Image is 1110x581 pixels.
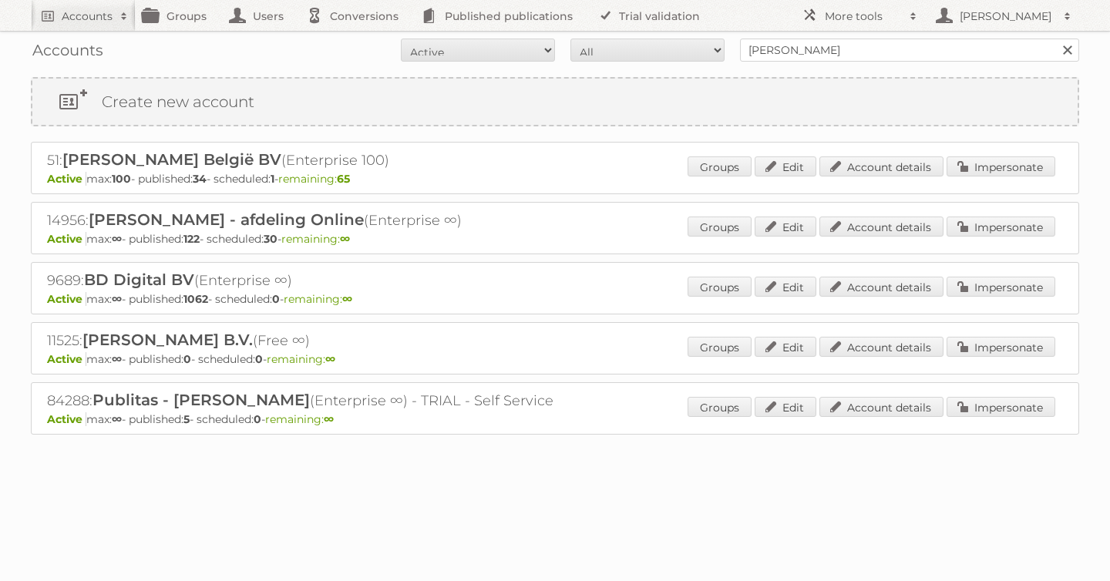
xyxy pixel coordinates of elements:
[47,172,86,186] span: Active
[325,352,335,366] strong: ∞
[82,331,253,349] span: [PERSON_NAME] B.V.
[62,8,113,24] h2: Accounts
[47,292,1063,306] p: max: - published: - scheduled: -
[947,156,1055,176] a: Impersonate
[112,352,122,366] strong: ∞
[688,277,752,297] a: Groups
[47,210,587,230] h2: 14956: (Enterprise ∞)
[755,217,816,237] a: Edit
[819,337,943,357] a: Account details
[47,292,86,306] span: Active
[956,8,1056,24] h2: [PERSON_NAME]
[265,412,334,426] span: remaining:
[47,232,1063,246] p: max: - published: - scheduled: -
[688,217,752,237] a: Groups
[819,397,943,417] a: Account details
[825,8,902,24] h2: More tools
[183,352,191,366] strong: 0
[271,172,274,186] strong: 1
[267,352,335,366] span: remaining:
[112,232,122,246] strong: ∞
[183,292,208,306] strong: 1062
[254,412,261,426] strong: 0
[47,150,587,170] h2: 51: (Enterprise 100)
[47,232,86,246] span: Active
[819,156,943,176] a: Account details
[112,412,122,426] strong: ∞
[337,172,350,186] strong: 65
[193,172,207,186] strong: 34
[688,337,752,357] a: Groups
[47,412,1063,426] p: max: - published: - scheduled: -
[255,352,263,366] strong: 0
[755,397,816,417] a: Edit
[183,412,190,426] strong: 5
[92,391,310,409] span: Publitas - [PERSON_NAME]
[281,232,350,246] span: remaining:
[47,412,86,426] span: Active
[688,156,752,176] a: Groups
[264,232,277,246] strong: 30
[819,217,943,237] a: Account details
[278,172,350,186] span: remaining:
[947,397,1055,417] a: Impersonate
[340,232,350,246] strong: ∞
[47,352,1063,366] p: max: - published: - scheduled: -
[947,277,1055,297] a: Impersonate
[342,292,352,306] strong: ∞
[947,337,1055,357] a: Impersonate
[47,270,587,290] h2: 9689: (Enterprise ∞)
[47,172,1063,186] p: max: - published: - scheduled: -
[324,412,334,426] strong: ∞
[112,172,131,186] strong: 100
[89,210,364,229] span: [PERSON_NAME] - afdeling Online
[84,270,194,289] span: BD Digital BV
[755,277,816,297] a: Edit
[47,331,587,351] h2: 11525: (Free ∞)
[32,79,1078,125] a: Create new account
[62,150,281,169] span: [PERSON_NAME] België BV
[755,156,816,176] a: Edit
[47,352,86,366] span: Active
[819,277,943,297] a: Account details
[947,217,1055,237] a: Impersonate
[284,292,352,306] span: remaining:
[183,232,200,246] strong: 122
[688,397,752,417] a: Groups
[272,292,280,306] strong: 0
[112,292,122,306] strong: ∞
[755,337,816,357] a: Edit
[47,391,587,411] h2: 84288: (Enterprise ∞) - TRIAL - Self Service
